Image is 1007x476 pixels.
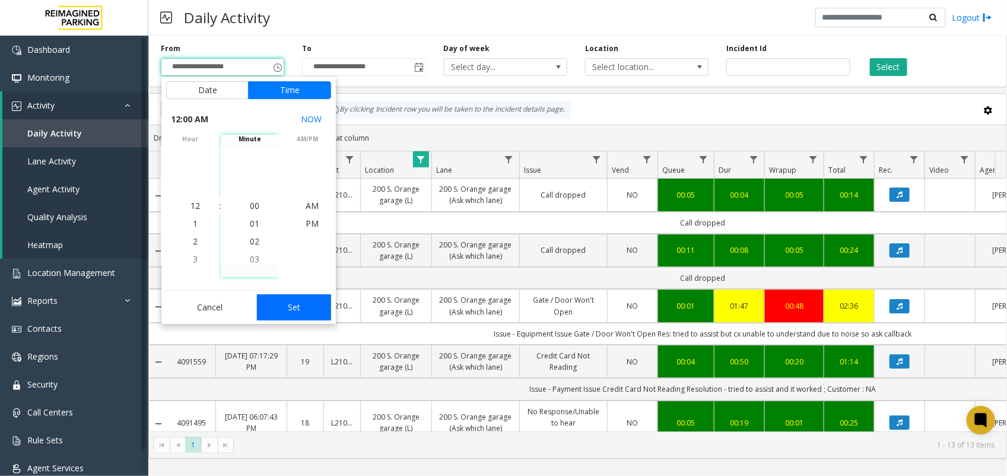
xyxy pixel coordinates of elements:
[772,356,817,367] div: 00:20
[2,175,148,203] a: Agent Activity
[219,200,221,212] div: :
[175,417,208,429] a: 4091495
[241,440,995,450] kendo-pager-info: 1 - 13 of 13 items
[171,111,208,128] span: 12:00 AM
[250,200,259,211] span: 00
[368,183,424,206] a: 200 S. Orange garage (L)
[527,294,600,317] a: Gate / Door Won't Open
[12,74,21,83] img: 'icon'
[412,59,425,75] span: Toggle popup
[149,302,168,312] a: Collapse Details
[722,356,757,367] div: 00:50
[368,294,424,317] a: 200 S. Orange garage (L)
[831,189,867,201] a: 00:14
[27,267,115,278] span: Location Management
[983,11,992,24] img: logout
[746,151,762,167] a: Dur Filter Menu
[248,81,331,99] button: Time tab
[12,353,21,362] img: 'icon'
[342,151,358,167] a: Lot Filter Menu
[856,151,872,167] a: Total Filter Menu
[639,151,655,167] a: Vend Filter Menu
[665,189,707,201] div: 00:05
[436,165,452,175] span: Lane
[831,356,867,367] div: 01:14
[27,434,63,446] span: Rule Sets
[439,239,512,262] a: 200 S. Orange garage (Ask which lane)
[879,165,892,175] span: Rec.
[368,411,424,434] a: 200 S. Orange garage (L)
[769,165,796,175] span: Wrapup
[831,245,867,256] a: 00:24
[294,417,316,429] a: 18
[726,43,767,54] label: Incident Id
[695,151,711,167] a: Queue Filter Menu
[906,151,922,167] a: Rec. Filter Menu
[585,43,618,54] label: Location
[2,91,148,119] a: Activity
[665,417,707,429] div: 00:05
[524,165,541,175] span: Issue
[615,189,650,201] a: NO
[166,294,253,320] button: Cancel
[665,356,707,367] a: 00:04
[12,408,21,418] img: 'icon'
[501,151,517,167] a: Lane Filter Menu
[149,357,168,367] a: Collapse Details
[27,183,80,195] span: Agent Activity
[160,3,172,32] img: pageIcon
[722,417,757,429] a: 00:19
[980,165,999,175] span: Agent
[27,407,73,418] span: Call Centers
[27,211,87,223] span: Quality Analysis
[2,147,148,175] a: Lane Activity
[306,200,319,211] span: AM
[27,351,58,362] span: Regions
[627,301,638,311] span: NO
[772,189,817,201] a: 00:05
[627,357,638,367] span: NO
[12,464,21,474] img: 'icon'
[302,43,312,54] label: To
[12,297,21,306] img: 'icon'
[278,135,336,144] span: AM/PM
[27,100,55,111] span: Activity
[178,3,276,32] h3: Daily Activity
[331,245,353,256] a: L21086700
[223,350,279,373] a: [DATE] 07:17:29 PM
[12,101,21,111] img: 'icon'
[193,236,198,247] span: 2
[627,190,638,200] span: NO
[223,411,279,434] a: [DATE] 06:07:43 PM
[331,356,353,367] a: L21086700
[27,462,84,474] span: Agent Services
[306,218,319,229] span: PM
[12,269,21,278] img: 'icon'
[149,419,168,429] a: Collapse Details
[365,165,394,175] span: Location
[190,200,200,211] span: 12
[665,245,707,256] a: 00:11
[831,300,867,312] a: 02:36
[250,253,259,265] span: 03
[615,356,650,367] a: NO
[722,300,757,312] a: 01:47
[250,236,259,247] span: 02
[331,300,353,312] a: L21086700
[296,109,326,130] button: Select now
[149,151,1006,431] div: Data table
[193,253,198,265] span: 3
[221,135,278,144] span: minute
[27,323,62,334] span: Contacts
[439,183,512,206] a: 200 S. Orange garage (Ask which lane)
[413,151,429,167] a: Location Filter Menu
[175,356,208,367] a: 4091559
[2,203,148,231] a: Quality Analysis
[772,245,817,256] a: 00:05
[161,43,180,54] label: From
